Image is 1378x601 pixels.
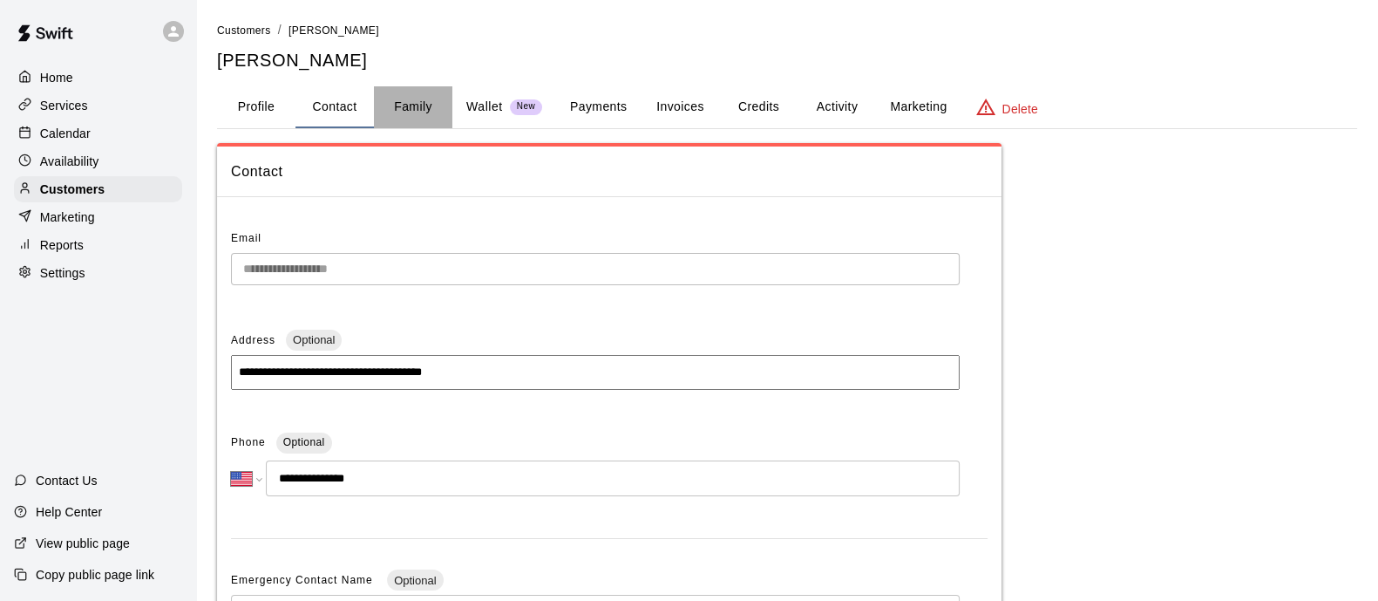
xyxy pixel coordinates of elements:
[36,472,98,489] p: Contact Us
[40,236,84,254] p: Reports
[1002,100,1038,118] p: Delete
[14,65,182,91] a: Home
[217,21,1357,40] nav: breadcrumb
[876,86,961,128] button: Marketing
[231,429,266,457] span: Phone
[217,86,295,128] button: Profile
[40,208,95,226] p: Marketing
[798,86,876,128] button: Activity
[217,24,271,37] span: Customers
[283,436,325,448] span: Optional
[217,86,1357,128] div: basic tabs example
[40,181,105,198] p: Customers
[14,148,182,174] a: Availability
[286,333,342,346] span: Optional
[719,86,798,128] button: Credits
[14,204,182,230] a: Marketing
[14,120,182,147] a: Calendar
[231,574,377,586] span: Emergency Contact Name
[278,21,282,39] li: /
[36,503,102,521] p: Help Center
[14,232,182,258] a: Reports
[36,566,154,584] p: Copy public page link
[231,160,988,183] span: Contact
[231,232,261,244] span: Email
[231,334,275,346] span: Address
[40,264,85,282] p: Settings
[40,153,99,170] p: Availability
[374,86,452,128] button: Family
[510,101,542,113] span: New
[40,69,73,86] p: Home
[641,86,719,128] button: Invoices
[217,49,1357,72] h5: [PERSON_NAME]
[40,125,91,142] p: Calendar
[387,574,443,587] span: Optional
[295,86,374,128] button: Contact
[40,97,88,114] p: Services
[231,253,960,285] div: The email of an existing customer can only be changed by the customer themselves at https://book....
[36,535,130,552] p: View public page
[14,260,182,286] a: Settings
[14,92,182,119] a: Services
[14,176,182,202] a: Customers
[288,24,379,37] span: [PERSON_NAME]
[466,98,503,116] p: Wallet
[217,23,271,37] a: Customers
[556,86,641,128] button: Payments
